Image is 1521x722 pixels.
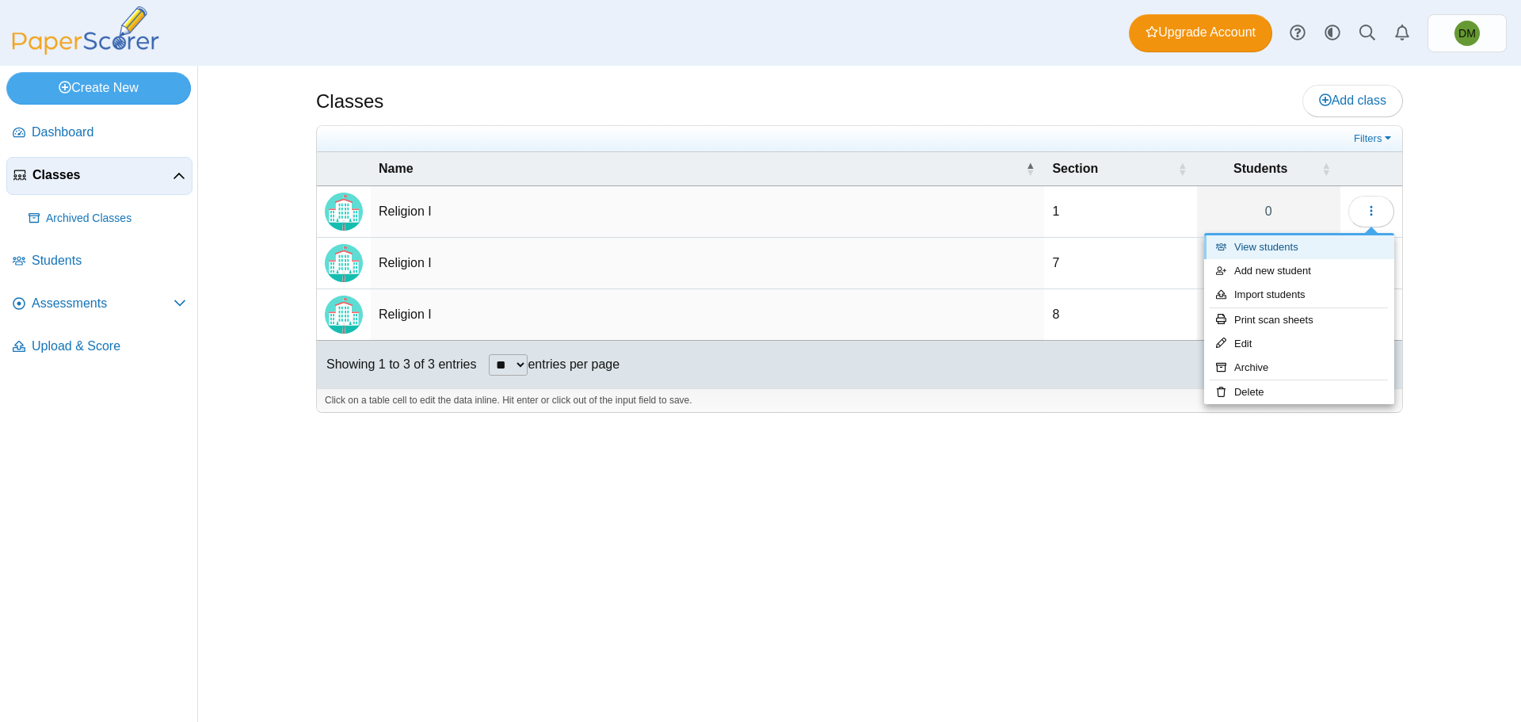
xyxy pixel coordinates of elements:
td: Religion I [371,289,1044,341]
td: Religion I [371,186,1044,238]
td: 8 [1044,289,1196,341]
a: Filters [1350,131,1398,147]
label: entries per page [528,357,619,371]
span: Classes [32,166,173,184]
span: Section [1052,162,1098,175]
td: 7 [1044,238,1196,289]
a: PaperScorer [6,44,165,57]
span: Upgrade Account [1146,24,1256,41]
a: Domenic Mariani [1428,14,1507,52]
img: PaperScorer [6,6,165,55]
span: Domenic Mariani [1454,21,1480,46]
span: Domenic Mariani [1458,28,1476,39]
a: Dashboard [6,114,193,152]
a: 0 [1197,238,1340,288]
a: Delete [1204,380,1394,404]
a: Import students [1204,283,1394,307]
img: Locally created class [325,193,363,231]
span: Add class [1319,94,1386,107]
a: Archived Classes [22,200,193,238]
span: Assessments [32,295,173,312]
span: Section : Activate to sort [1178,152,1187,185]
span: Students : Activate to sort [1321,152,1331,185]
a: Create New [6,72,191,104]
span: Archived Classes [46,211,186,227]
a: Upgrade Account [1129,14,1272,52]
a: Alerts [1385,16,1420,51]
span: Name [379,162,414,175]
td: Religion I [371,238,1044,289]
a: 0 [1197,186,1340,237]
td: 1 [1044,186,1196,238]
a: Add class [1302,85,1403,117]
a: Edit [1204,332,1394,356]
span: Students [32,252,186,269]
a: View students [1204,235,1394,259]
h1: Classes [316,88,383,115]
span: Dashboard [32,124,186,141]
span: Students [1233,162,1287,175]
a: Archive [1204,356,1394,380]
a: Classes [6,157,193,195]
a: Assessments [6,285,193,323]
a: Upload & Score [6,328,193,366]
a: Print scan sheets [1204,308,1394,332]
div: Click on a table cell to edit the data inline. Hit enter or click out of the input field to save. [317,388,1402,412]
img: Locally created class [325,244,363,282]
a: Students [6,243,193,281]
div: Showing 1 to 3 of 3 entries [317,341,476,388]
a: 0 [1197,289,1340,340]
span: Name : Activate to invert sorting [1025,152,1035,185]
a: Add new student [1204,259,1394,283]
span: Upload & Score [32,338,186,355]
img: Locally created class [325,296,363,334]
